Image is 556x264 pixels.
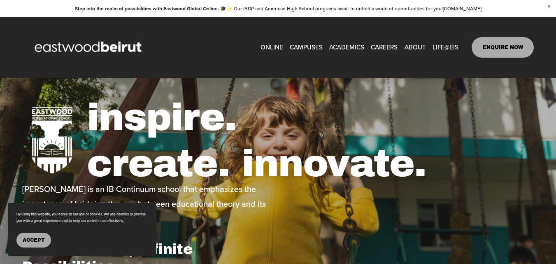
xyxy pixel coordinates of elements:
span: LIFE@EIS [433,42,458,53]
span: CAMPUSES [290,42,323,53]
a: folder dropdown [433,41,458,53]
a: CAREERS [371,41,398,53]
p: [PERSON_NAME] is an IB Continuum school that emphasizes the importance of bridging the gap betwee... [22,182,276,227]
section: Cookie banner [8,203,156,256]
a: folder dropdown [405,41,426,53]
img: EastwoodIS Global Site [22,26,156,68]
span: Accept [23,237,45,243]
a: folder dropdown [290,41,323,53]
a: ONLINE [261,41,283,53]
a: [DOMAIN_NAME] [443,5,482,12]
a: folder dropdown [329,41,364,53]
button: Accept [16,233,51,248]
h1: inspire. create. innovate. [87,95,534,187]
a: ENQUIRE NOW [472,37,534,58]
span: ABOUT [405,42,426,53]
span: ACADEMICS [329,42,364,53]
p: By using this website, you agree to our use of cookies. We use cookies to provide you with a grea... [16,211,148,224]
